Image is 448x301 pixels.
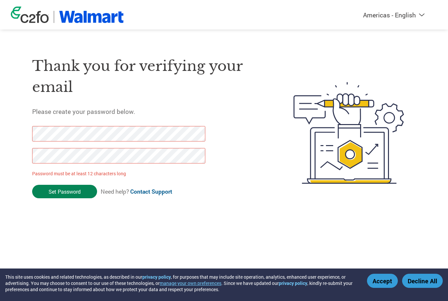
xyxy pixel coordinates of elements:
h5: Please create your password below. [32,107,262,116]
h1: Thank you for verifying your email [32,55,262,98]
a: privacy policy [279,280,307,286]
img: c2fo logo [11,7,49,23]
button: Decline All [402,274,443,288]
div: This site uses cookies and related technologies, as described in our , for purposes that may incl... [5,274,357,292]
p: Password must be at least 12 characters long [32,170,207,177]
a: Contact Support [130,188,172,195]
input: Set Password [32,185,97,198]
a: privacy policy [142,274,171,280]
button: Accept [367,274,398,288]
span: Need help? [101,188,172,195]
img: create-password [282,46,416,220]
button: manage your own preferences [160,280,221,286]
img: Walmart [59,11,124,23]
